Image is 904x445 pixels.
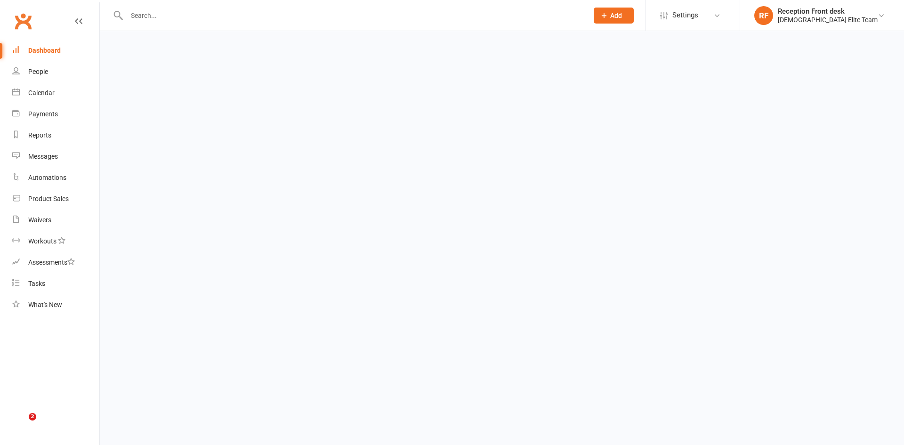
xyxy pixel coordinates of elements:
[28,131,51,139] div: Reports
[12,252,99,273] a: Assessments
[12,231,99,252] a: Workouts
[12,210,99,231] a: Waivers
[28,216,51,224] div: Waivers
[12,294,99,316] a: What's New
[29,413,36,421] span: 2
[12,61,99,82] a: People
[28,237,56,245] div: Workouts
[672,5,698,26] span: Settings
[12,40,99,61] a: Dashboard
[28,280,45,287] div: Tasks
[28,259,75,266] div: Assessments
[594,8,634,24] button: Add
[754,6,773,25] div: RF
[124,9,581,22] input: Search...
[12,146,99,167] a: Messages
[28,47,61,54] div: Dashboard
[28,89,55,97] div: Calendar
[12,82,99,104] a: Calendar
[610,12,622,19] span: Add
[12,188,99,210] a: Product Sales
[11,9,35,33] a: Clubworx
[28,174,66,181] div: Automations
[28,195,69,202] div: Product Sales
[9,413,32,436] iframe: Intercom live chat
[28,153,58,160] div: Messages
[12,167,99,188] a: Automations
[12,125,99,146] a: Reports
[778,7,878,16] div: Reception Front desk
[778,16,878,24] div: [DEMOGRAPHIC_DATA] Elite Team
[28,301,62,308] div: What's New
[28,110,58,118] div: Payments
[28,68,48,75] div: People
[12,273,99,294] a: Tasks
[12,104,99,125] a: Payments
